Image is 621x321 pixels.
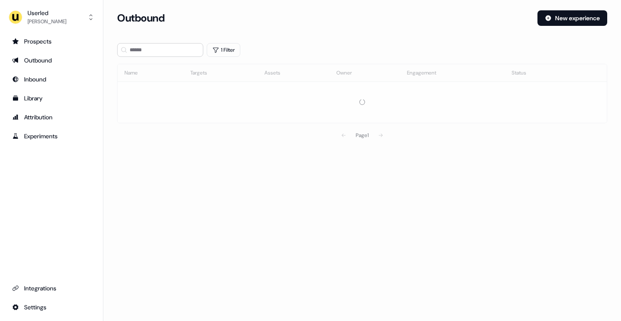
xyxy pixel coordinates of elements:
button: New experience [537,10,607,26]
div: Integrations [12,284,91,293]
a: Go to templates [7,91,96,105]
div: Userled [28,9,66,17]
div: Outbound [12,56,91,65]
button: Userled[PERSON_NAME] [7,7,96,28]
a: Go to integrations [7,281,96,295]
div: Library [12,94,91,103]
div: Settings [12,303,91,312]
a: Go to integrations [7,300,96,314]
div: Attribution [12,113,91,122]
div: Prospects [12,37,91,46]
h3: Outbound [117,12,165,25]
div: Inbound [12,75,91,84]
a: Go to outbound experience [7,53,96,67]
a: Go to Inbound [7,72,96,86]
div: Experiments [12,132,91,140]
div: [PERSON_NAME] [28,17,66,26]
a: Go to prospects [7,34,96,48]
a: Go to experiments [7,129,96,143]
button: 1 Filter [207,43,240,57]
a: Go to attribution [7,110,96,124]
